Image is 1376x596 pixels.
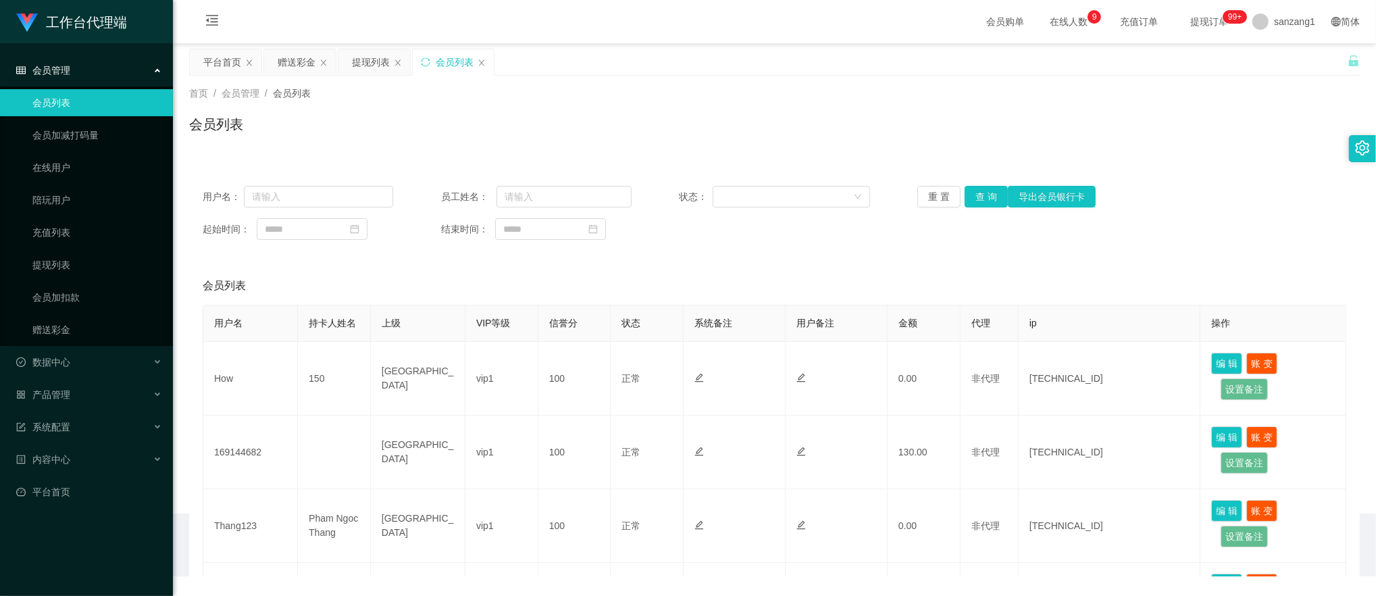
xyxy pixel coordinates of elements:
[1019,489,1200,563] td: [TECHNICAL_ID]
[694,447,704,456] i: 图标: edit
[888,416,961,489] td: 130.00
[1223,10,1247,24] sup: 1027
[1183,17,1235,26] span: 提现订单
[203,489,298,563] td: Thang123
[189,1,235,44] i: 图标: menu-fold
[796,318,834,328] span: 用户备注
[32,122,162,149] a: 会员加减打码量
[1088,10,1101,24] sup: 9
[371,416,465,489] td: [GEOGRAPHIC_DATA]
[16,14,38,32] img: logo.9652507e.png
[1211,318,1230,328] span: 操作
[441,222,495,237] span: 结束时间：
[1008,186,1096,207] button: 导出会员银行卡
[350,224,359,234] i: 图标: calendar
[32,251,162,278] a: 提现列表
[1246,353,1277,374] button: 账 变
[309,318,356,328] span: 持卡人姓名
[16,455,26,464] i: 图标: profile
[441,190,496,204] span: 员工姓名：
[679,190,712,204] span: 状态：
[1043,17,1094,26] span: 在线人数
[854,193,862,202] i: 图标: down
[888,489,961,563] td: 0.00
[965,186,1008,207] button: 查 询
[184,546,1365,560] div: 2021
[16,478,162,505] a: 图标: dashboard平台首页
[476,318,511,328] span: VIP等级
[796,373,806,382] i: 图标: edit
[1113,17,1165,26] span: 充值订单
[320,59,328,67] i: 图标: close
[465,489,538,563] td: vip1
[352,49,390,75] div: 提现列表
[1221,526,1268,547] button: 设置备注
[436,49,474,75] div: 会员列表
[694,520,704,530] i: 图标: edit
[1019,342,1200,416] td: [TECHNICAL_ID]
[265,88,267,99] span: /
[16,454,70,465] span: 内容中心
[1211,500,1242,522] button: 编 辑
[32,154,162,181] a: 在线用户
[203,416,298,489] td: 169144682
[16,66,26,75] i: 图标: table
[1348,55,1360,67] i: 图标: unlock
[796,520,806,530] i: 图标: edit
[971,318,990,328] span: 代理
[273,88,311,99] span: 会员列表
[917,186,961,207] button: 重 置
[298,489,371,563] td: Pham Ngoc Thang
[203,278,246,294] span: 会员列表
[538,489,611,563] td: 100
[189,114,243,134] h1: 会员列表
[888,342,961,416] td: 0.00
[16,65,70,76] span: 会员管理
[538,342,611,416] td: 100
[1092,10,1097,24] p: 9
[298,342,371,416] td: 150
[478,59,486,67] i: 图标: close
[32,284,162,311] a: 会员加扣款
[1211,353,1242,374] button: 编 辑
[214,318,243,328] span: 用户名
[16,357,26,367] i: 图标: check-circle-o
[16,357,70,368] span: 数据中心
[203,49,241,75] div: 平台首页
[189,88,208,99] span: 首页
[1246,426,1277,448] button: 账 变
[46,1,127,44] h1: 工作台代理端
[621,520,640,531] span: 正常
[32,219,162,246] a: 充值列表
[588,224,598,234] i: 图标: calendar
[213,88,216,99] span: /
[1019,416,1200,489] td: [TECHNICAL_ID]
[16,422,70,432] span: 系统配置
[621,447,640,457] span: 正常
[1211,426,1242,448] button: 编 辑
[371,489,465,563] td: [GEOGRAPHIC_DATA]
[971,520,1000,531] span: 非代理
[621,373,640,384] span: 正常
[245,59,253,67] i: 图标: close
[549,318,578,328] span: 信誉分
[394,59,402,67] i: 图标: close
[465,416,538,489] td: vip1
[244,186,393,207] input: 请输入
[971,447,1000,457] span: 非代理
[16,390,26,399] i: 图标: appstore-o
[465,342,538,416] td: vip1
[1029,318,1037,328] span: ip
[621,318,640,328] span: 状态
[1221,378,1268,400] button: 设置备注
[1331,17,1341,26] i: 图标: global
[496,186,632,207] input: 请输入
[203,222,257,237] span: 起始时间：
[796,447,806,456] i: 图标: edit
[382,318,401,328] span: 上级
[32,316,162,343] a: 赠送彩金
[1246,500,1277,522] button: 账 变
[222,88,259,99] span: 会员管理
[371,342,465,416] td: [GEOGRAPHIC_DATA]
[278,49,315,75] div: 赠送彩金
